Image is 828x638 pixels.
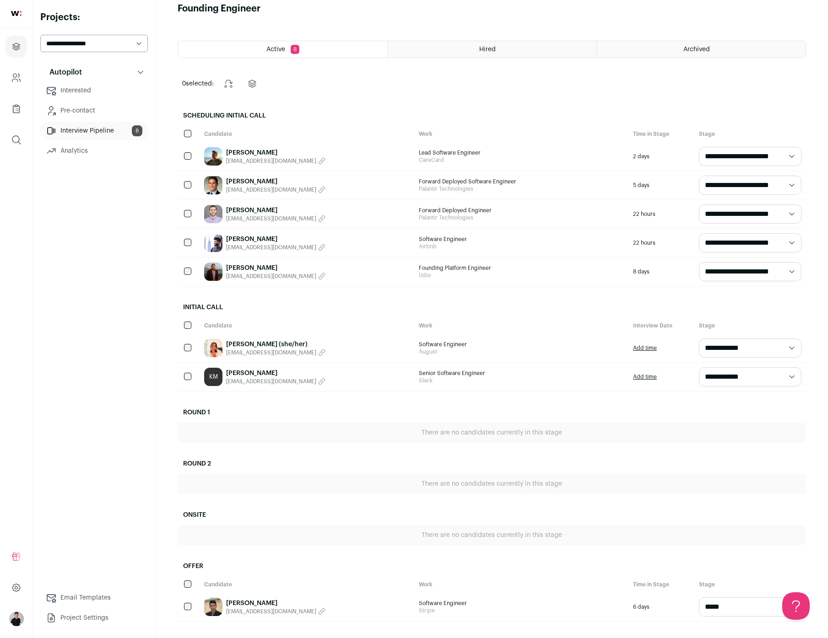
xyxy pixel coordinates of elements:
a: [PERSON_NAME] [226,177,325,186]
a: Add time [633,344,657,352]
a: [PERSON_NAME] [226,206,325,215]
a: Company Lists [5,98,27,120]
span: [EMAIL_ADDRESS][DOMAIN_NAME] [226,157,316,165]
div: 22 hours [628,229,694,257]
iframe: Help Scout Beacon - Open [782,592,810,620]
div: Stage [694,576,806,593]
div: 8 days [628,257,694,286]
a: [PERSON_NAME] [226,599,325,608]
a: [PERSON_NAME] [226,235,325,244]
span: selected: [182,79,214,88]
button: [EMAIL_ADDRESS][DOMAIN_NAME] [226,244,325,251]
span: 8 [132,125,142,136]
span: [EMAIL_ADDRESS][DOMAIN_NAME] [226,608,316,615]
div: There are no candidates currently in this stage [178,423,806,443]
span: [EMAIL_ADDRESS][DOMAIN_NAME] [226,378,316,385]
p: Autopilot [44,67,82,78]
a: Interview Pipeline8 [40,122,148,140]
button: [EMAIL_ADDRESS][DOMAIN_NAME] [226,608,325,615]
a: Add time [633,373,657,381]
div: Candidate [200,576,414,593]
span: Founding Platform Engineer [419,264,624,272]
div: Candidate [200,126,414,142]
h2: Offer [178,556,806,576]
span: 0 [182,80,186,87]
span: Software Engineer [419,600,624,607]
span: Udio [419,272,624,279]
span: Archived [683,46,710,53]
span: CareCard [419,156,624,164]
span: Hired [479,46,496,53]
div: Work [414,317,629,334]
div: Interview Date [628,317,694,334]
span: [EMAIL_ADDRESS][DOMAIN_NAME] [226,349,316,356]
span: Forward Deployed Software Engineer [419,178,624,185]
a: Company and ATS Settings [5,67,27,89]
img: f465e08fea58184e989c380bc309d0dd9639fc6e1037722ac2884939875c5108 [204,234,222,252]
div: Work [414,126,629,142]
a: Projects [5,36,27,58]
div: Work [414,576,629,593]
button: [EMAIL_ADDRESS][DOMAIN_NAME] [226,273,325,280]
img: 19277569-medium_jpg [9,611,24,626]
span: Software Engineer [419,236,624,243]
div: 22 hours [628,200,694,228]
span: August [419,348,624,355]
a: Analytics [40,142,148,160]
h2: Onsite [178,505,806,525]
div: There are no candidates currently in this stage [178,525,806,545]
img: 2de67871541bcb3ef43cc9f67ae8ee5030d7ecf9768235cf4b53f855e4c27d8d.jpg [204,263,222,281]
span: [EMAIL_ADDRESS][DOMAIN_NAME] [226,273,316,280]
div: There are no candidates currently in this stage [178,474,806,494]
button: [EMAIL_ADDRESS][DOMAIN_NAME] [226,215,325,222]
span: Software Engineer [419,341,624,348]
span: Palantir Technologies [419,185,624,193]
img: 2a3e64fd171a2c4fe2ddc84dc1fe82e7f0a0166375c1483c5551787aedebde68.jpg [204,598,222,616]
a: Interested [40,81,148,100]
button: Autopilot [40,63,148,81]
img: wellfound-shorthand-0d5821cbd27db2630d0214b213865d53afaa358527fdda9d0ea32b1df1b89c2c.svg [11,11,22,16]
button: [EMAIL_ADDRESS][DOMAIN_NAME] [226,186,325,193]
button: Open dropdown [9,611,24,626]
div: Time in Stage [628,126,694,142]
span: Stripe [419,607,624,614]
button: [EMAIL_ADDRESS][DOMAIN_NAME] [226,378,325,385]
div: 2 days [628,142,694,171]
span: [EMAIL_ADDRESS][DOMAIN_NAME] [226,186,316,193]
button: [EMAIL_ADDRESS][DOMAIN_NAME] [226,349,325,356]
div: Candidate [200,317,414,334]
span: Active [266,46,285,53]
span: 8 [291,45,299,54]
h2: Round 2 [178,454,806,474]
button: [EMAIL_ADDRESS][DOMAIN_NAME] [226,157,325,165]
span: Senior Software Engineer [419,370,624,377]
h1: Founding Engineer [178,2,260,15]
div: Time in Stage [628,576,694,593]
div: Stage [694,126,806,142]
a: Email Templates [40,589,148,607]
h2: Round 1 [178,402,806,423]
a: [PERSON_NAME] (she/her) [226,340,325,349]
div: Stage [694,317,806,334]
span: Palantir Technologies [419,214,624,221]
img: 2117dae77f5a6326c10d6ad6841ff1393d2d6215fde43485a0dd298c1e23b95b.jpg [204,205,222,223]
img: 7fce3e6ebda233e1a501e187b3f3d5bab5d0e78ed05985a92f2656220ac80136.jpg [204,339,222,357]
h2: Projects: [40,11,148,24]
a: [PERSON_NAME] [226,263,325,273]
a: [PERSON_NAME] [226,148,325,157]
span: [EMAIL_ADDRESS][DOMAIN_NAME] [226,215,316,222]
span: Forward Deployed Engineer [419,207,624,214]
div: 6 days [628,593,694,621]
a: Archived [597,41,806,58]
a: Pre-contact [40,102,148,120]
h2: Initial Call [178,297,806,317]
img: 0408319e5b5a5d31d367c6feb913c7c149abe0ae3e6bb50a9613f46cff9a2da8.jpg [204,176,222,194]
span: Airbnb [419,243,624,250]
span: [EMAIL_ADDRESS][DOMAIN_NAME] [226,244,316,251]
a: [PERSON_NAME] [226,369,325,378]
h2: Scheduling Initial Call [178,106,806,126]
img: 1ad1693f33251572479de4a75212f89680747351bd49f98ad3be502a5bc28130 [204,147,222,166]
a: Hired [388,41,596,58]
a: KM [204,368,222,386]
